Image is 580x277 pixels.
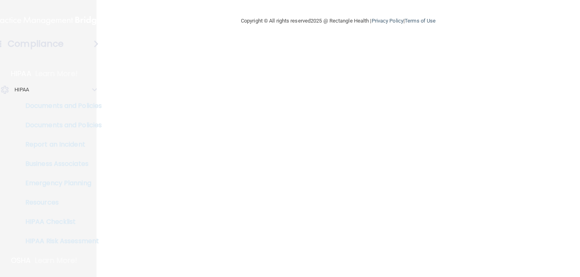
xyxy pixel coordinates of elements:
p: Learn More! [35,256,78,265]
p: Documents and Policies [5,121,115,129]
div: Copyright © All rights reserved 2025 @ Rectangle Health | | [191,8,485,34]
p: Learn More! [35,69,78,79]
p: HIPAA Risk Assessment [5,237,115,245]
p: Report an Incident [5,141,115,149]
a: Privacy Policy [372,18,403,24]
h4: Compliance [8,38,64,50]
p: Emergency Planning [5,179,115,187]
p: Documents and Policies [5,102,115,110]
p: HIPAA Checklist [5,218,115,226]
p: HIPAA [11,69,31,79]
p: Business Associates [5,160,115,168]
a: Terms of Use [405,18,436,24]
p: HIPAA [14,85,29,95]
p: OSHA [11,256,31,265]
p: Resources [5,198,115,207]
